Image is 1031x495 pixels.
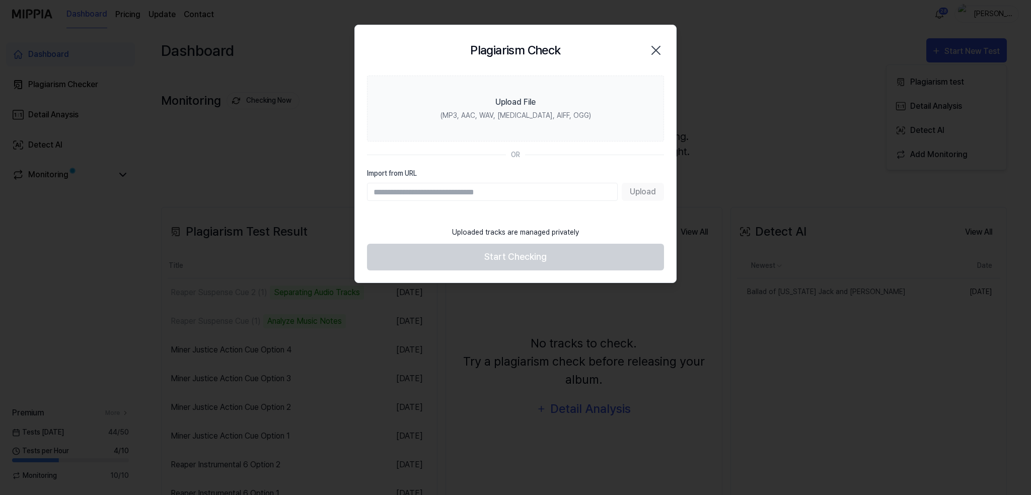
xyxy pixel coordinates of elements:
div: Upload File [495,96,536,108]
label: Import from URL [367,168,664,179]
div: (MP3, AAC, WAV, [MEDICAL_DATA], AIFF, OGG) [440,110,591,121]
div: OR [511,150,520,160]
h2: Plagiarism Check [470,41,560,59]
div: Uploaded tracks are managed privately [446,221,585,244]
